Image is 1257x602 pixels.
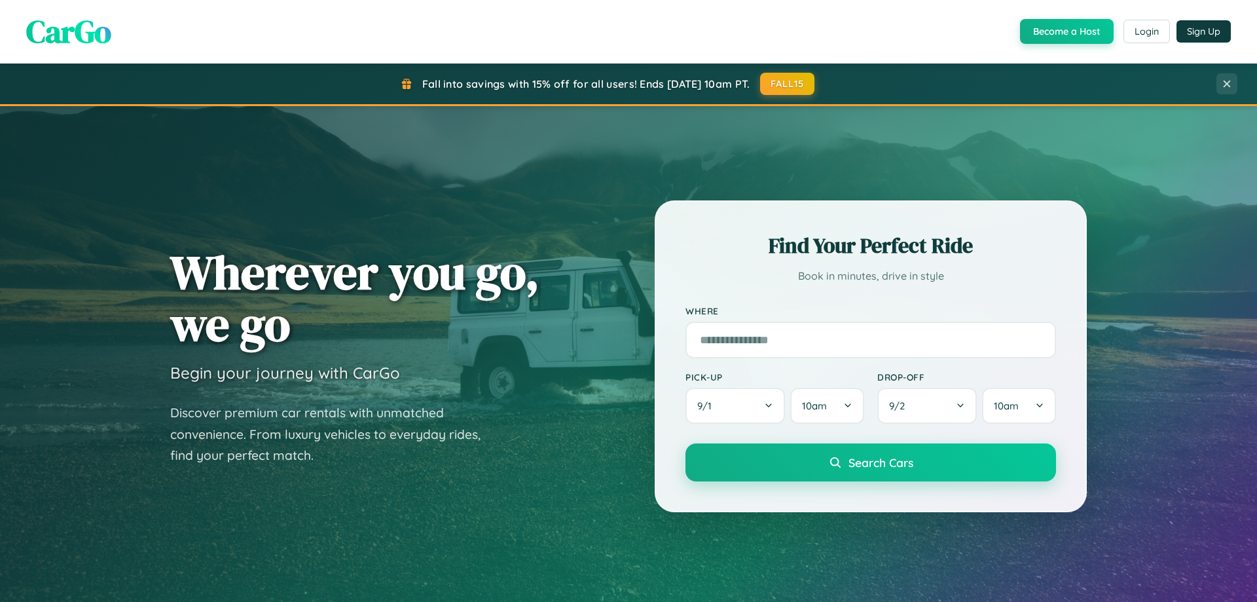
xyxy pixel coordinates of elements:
[685,371,864,383] label: Pick-up
[994,400,1019,412] span: 10am
[26,10,111,53] span: CarGo
[848,455,913,470] span: Search Cars
[760,73,815,95] button: FALL15
[802,400,827,412] span: 10am
[889,400,911,412] span: 9 / 2
[170,402,498,466] p: Discover premium car rentals with unmatched convenience. From luxury vehicles to everyday rides, ...
[697,400,718,412] span: 9 / 1
[1176,20,1231,43] button: Sign Up
[685,267,1056,286] p: Book in minutes, drive in style
[170,363,400,383] h3: Begin your journey with CarGo
[1123,20,1170,43] button: Login
[982,388,1056,424] button: 10am
[790,388,864,424] button: 10am
[685,305,1056,316] label: Where
[685,231,1056,260] h2: Find Your Perfect Ride
[877,388,977,424] button: 9/2
[685,388,785,424] button: 9/1
[877,371,1056,383] label: Drop-off
[170,246,539,350] h1: Wherever you go, we go
[1020,19,1114,44] button: Become a Host
[685,443,1056,481] button: Search Cars
[422,77,750,90] span: Fall into savings with 15% off for all users! Ends [DATE] 10am PT.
